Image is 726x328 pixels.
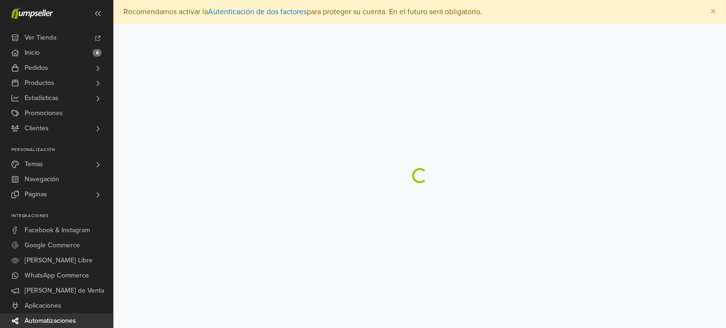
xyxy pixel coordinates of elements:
span: Clientes [25,121,49,136]
p: Integraciones [11,213,113,219]
button: Close [701,0,726,23]
span: 6 [93,49,102,57]
span: Google Commerce [25,238,80,253]
span: Navegación [25,172,59,187]
span: Inicio [25,45,40,60]
span: [PERSON_NAME] de Venta [25,283,104,298]
a: Autenticación de dos factores [208,7,307,17]
span: Facebook & Instagram [25,223,90,238]
span: [PERSON_NAME] Libre [25,253,93,268]
span: × [710,5,716,18]
span: Promociones [25,106,63,121]
span: Temas [25,157,43,172]
span: WhatsApp Commerce [25,268,89,283]
span: Ver Tienda [25,30,56,45]
p: Personalización [11,147,113,153]
span: Estadísticas [25,91,59,106]
span: Productos [25,76,54,91]
span: Pedidos [25,60,48,76]
span: Aplicaciones [25,298,61,313]
span: Páginas [25,187,47,202]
